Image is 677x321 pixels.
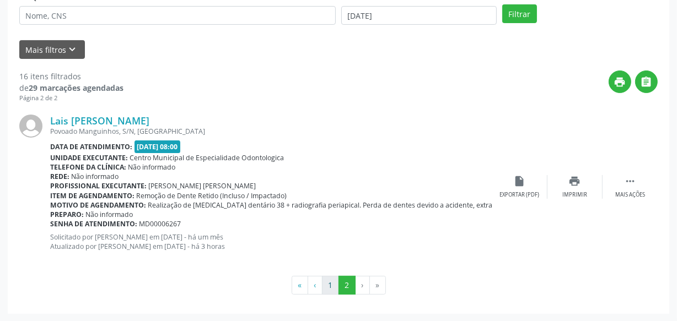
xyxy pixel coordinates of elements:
[50,191,135,200] b: Item de agendamento:
[148,200,621,210] span: Realização de [MEDICAL_DATA] dentário 38 + radiografia periapical. Perda de dentes devido a acide...
[50,142,132,151] b: Data de atendimento:
[50,172,69,181] b: Rede:
[614,76,626,88] i: print
[19,40,85,59] button: Mais filtroskeyboard_arrow_down
[19,94,123,103] div: Página 2 de 2
[135,140,181,153] span: [DATE] 08:00
[86,210,133,219] span: Não informado
[50,115,149,127] a: Lais [PERSON_NAME]
[50,200,146,210] b: Motivo de agendamento:
[130,153,284,162] span: Centro Municipal de Especialidade Odontologica
[50,162,126,172] b: Telefone da clínica:
[19,276,658,295] ul: Pagination
[50,232,492,251] p: Solicitado por [PERSON_NAME] em [DATE] - há um mês Atualizado por [PERSON_NAME] em [DATE] - há 3 ...
[341,6,497,25] input: Selecione um intervalo
[50,181,147,191] b: Profissional executante:
[128,162,176,172] span: Não informado
[50,153,128,162] b: Unidade executante:
[569,175,581,187] i: print
[502,4,537,23] button: Filtrar
[609,70,631,93] button: print
[635,70,658,93] button: 
[50,219,137,228] b: Senha de atendimento:
[19,82,123,94] div: de
[29,83,123,93] strong: 29 marcações agendadas
[615,191,645,199] div: Mais ações
[562,191,587,199] div: Imprimir
[500,191,540,199] div: Exportar (PDF)
[514,175,526,187] i: insert_drive_file
[137,191,287,200] span: Remoção de Dente Retido (Incluso / Impactado)
[50,127,492,136] div: Povoado Manguinhos, S/N, [GEOGRAPHIC_DATA]
[149,181,256,191] span: [PERSON_NAME] [PERSON_NAME]
[50,210,84,219] b: Preparo:
[67,43,79,56] i: keyboard_arrow_down
[322,276,339,295] button: Go to page 1
[338,276,356,295] button: Go to page 2
[19,70,123,82] div: 16 itens filtrados
[624,175,636,187] i: 
[641,76,653,88] i: 
[308,276,323,295] button: Go to previous page
[19,6,336,25] input: Nome, CNS
[72,172,119,181] span: Não informado
[19,115,42,138] img: img
[292,276,308,295] button: Go to first page
[139,219,181,228] span: MD00006267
